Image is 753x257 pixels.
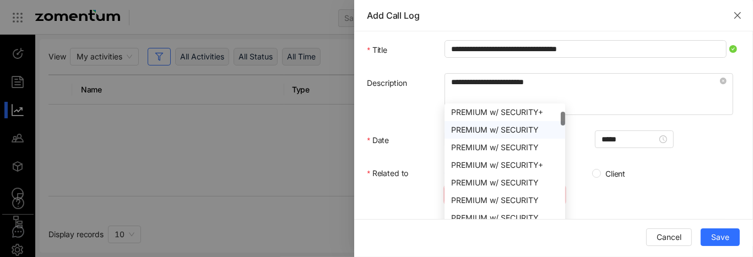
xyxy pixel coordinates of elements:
button: Save [701,228,740,246]
label: Title [367,40,388,60]
div: PREMIUM w/ SECURITY [445,139,565,156]
span: Client [601,168,630,179]
div: PREMIUM w/ SECURITY [445,209,565,227]
div: PREMIUM w/ SECURITY [445,192,565,209]
textarea: Description [445,73,733,115]
div: PREMIUM w/ SECURITY [451,212,559,224]
div: PREMIUM w/ SECURITY [445,174,565,192]
button: Cancel [646,228,692,246]
span: Save [711,231,729,243]
span: close [733,11,742,20]
span: Cancel [657,231,681,243]
div: PREMIUM w/ SECURITY [451,177,559,189]
span: close-circle [720,78,735,84]
div: PREMIUM w/ SECURITY+ [445,156,565,174]
label: Description [367,73,407,93]
div: PREMIUM w/ SECURITY+ [451,159,559,171]
div: PREMIUM w/ SECURITY [451,141,559,154]
div: PREMIUM w/ SECURITY [451,194,559,206]
label: Outcome [367,219,405,239]
label: Date [367,130,389,150]
div: PREMIUM w/ SECURITY+ [445,103,565,121]
div: PREMIUM w/ SECURITY [451,124,559,136]
input: Title [445,40,727,58]
label: Related to [367,163,409,183]
div: PREMIUM w/ SECURITY [445,121,565,139]
div: PREMIUM w/ SECURITY+ [451,106,559,118]
span: Add Call Log [367,10,420,21]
